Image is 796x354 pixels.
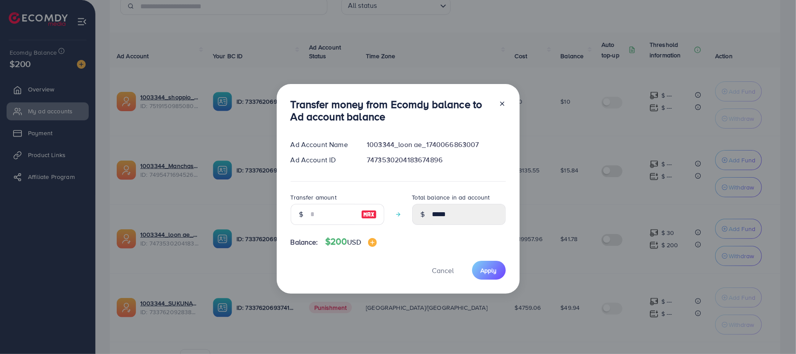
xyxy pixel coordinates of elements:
div: Ad Account Name [284,140,360,150]
img: image [368,238,377,247]
button: Apply [472,261,506,280]
span: Apply [481,266,497,275]
h4: $200 [325,236,377,247]
div: 7473530204183674896 [360,155,512,165]
label: Total balance in ad account [412,193,490,202]
img: image [361,209,377,220]
span: USD [347,237,361,247]
div: Ad Account ID [284,155,360,165]
button: Cancel [421,261,465,280]
span: Cancel [432,266,454,275]
iframe: Chat [759,315,789,347]
span: Balance: [291,237,318,247]
label: Transfer amount [291,193,337,202]
div: 1003344_loon ae_1740066863007 [360,140,512,150]
h3: Transfer money from Ecomdy balance to Ad account balance [291,98,492,123]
